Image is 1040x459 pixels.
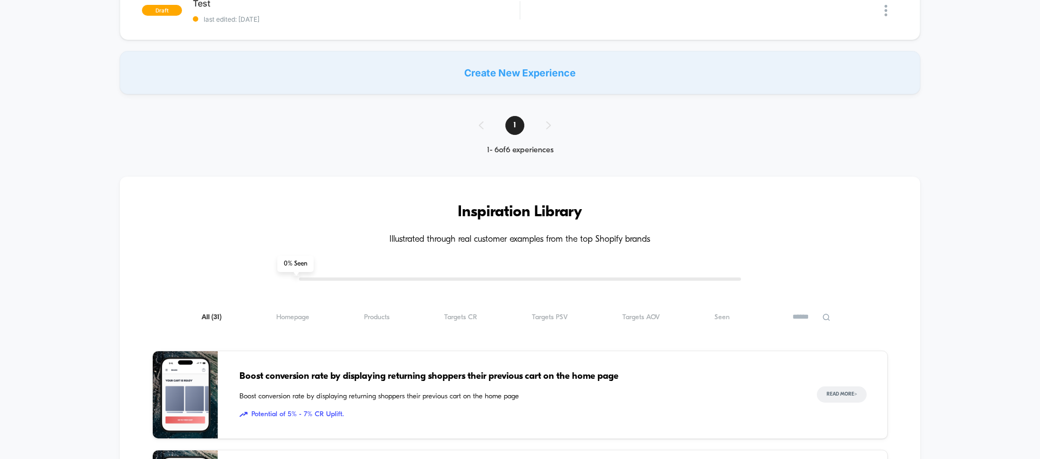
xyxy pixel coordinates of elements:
[152,204,888,221] h3: Inspiration Library
[622,313,660,321] span: Targets AOV
[364,313,389,321] span: Products
[714,313,730,321] span: Seen
[239,370,795,384] span: Boost conversion rate by displaying returning shoppers their previous cart on the home page
[211,314,222,321] span: ( 31 )
[153,351,218,438] img: Boost conversion rate by displaying returning shoppers their previous cart on the home page
[120,51,920,94] div: Create New Experience
[201,313,222,321] span: All
[817,386,867,403] button: Read More>
[142,5,182,16] span: draft
[193,15,519,23] span: last edited: [DATE]
[239,391,795,402] span: Boost conversion rate by displaying returning shoppers their previous cart on the home page
[152,235,888,245] h4: Illustrated through real customer examples from the top Shopify brands
[239,409,795,420] span: Potential of 5% - 7% CR Uplift.
[276,313,309,321] span: Homepage
[532,313,568,321] span: Targets PSV
[885,5,887,16] img: close
[468,146,573,155] div: 1 - 6 of 6 experiences
[505,116,524,135] span: 1
[277,256,314,272] span: 0 % Seen
[444,313,477,321] span: Targets CR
